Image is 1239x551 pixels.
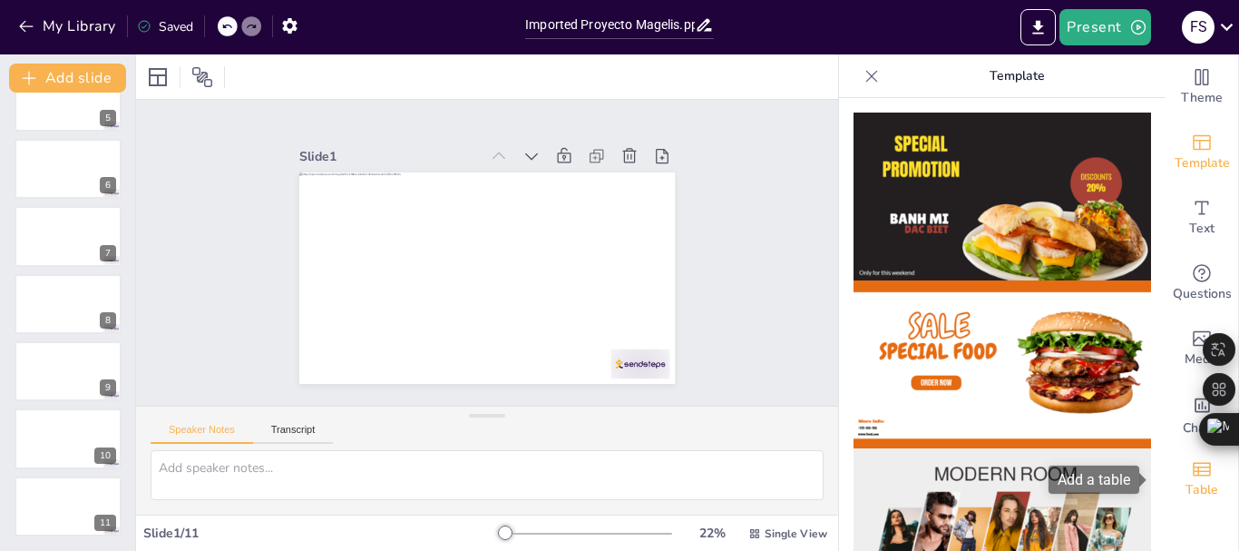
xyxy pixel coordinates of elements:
[100,312,116,329] div: 8
[1181,88,1223,108] span: Theme
[1166,381,1238,447] div: Add charts and graphs
[854,113,1151,280] img: thumb-1.png
[1049,466,1139,494] div: Add a table
[525,12,695,38] input: Insert title
[100,379,116,396] div: 9
[15,341,122,401] div: 9
[15,274,122,334] div: 8
[1182,11,1215,44] div: F S
[143,525,498,542] div: Slide 1 / 11
[1166,185,1238,251] div: Add text boxes
[94,515,116,531] div: 11
[1059,9,1150,45] button: Present
[886,54,1147,98] p: Template
[15,408,122,468] div: 10
[1182,9,1215,45] button: F S
[1183,418,1221,438] span: Charts
[854,280,1151,448] img: thumb-2.png
[143,63,172,92] div: Layout
[1166,251,1238,316] div: Get real-time input from your audience
[426,43,560,188] div: Slide 1
[1189,219,1215,239] span: Text
[1175,153,1230,173] span: Template
[1166,447,1238,512] div: Add a table
[1185,480,1218,500] span: Table
[15,139,122,199] div: 6
[690,525,734,542] div: 22 %
[15,206,122,266] div: 7
[1020,9,1056,45] button: Export to PowerPoint
[15,477,122,536] div: 11
[94,448,116,464] div: 10
[1166,120,1238,185] div: Add ready made slides
[1166,54,1238,120] div: Change the overall theme
[1173,284,1232,304] span: Questions
[1185,349,1220,369] span: Media
[151,424,253,444] button: Speaker Notes
[137,18,193,35] div: Saved
[15,72,122,132] div: 5
[191,66,213,88] span: Position
[100,177,116,193] div: 6
[1166,316,1238,381] div: Add images, graphics, shapes or video
[100,245,116,261] div: 7
[100,110,116,126] div: 5
[253,424,334,444] button: Transcript
[14,12,123,41] button: My Library
[9,64,126,93] button: Add slide
[765,526,827,541] span: Single View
